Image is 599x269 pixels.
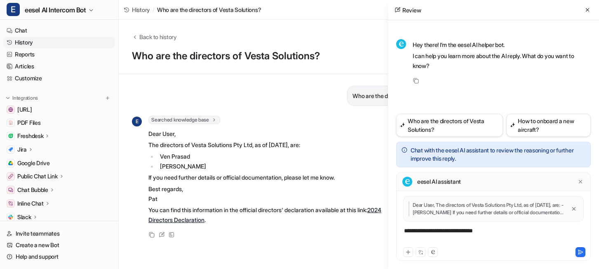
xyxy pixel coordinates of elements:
span: Back to history [139,33,177,41]
li: Ven Prasad [157,152,390,161]
a: PDF FilesPDF Files [3,117,115,129]
a: Create a new Bot [3,239,115,251]
p: You can find this information in the official directors' declaration available at this link: . [148,205,390,225]
span: Who are the directors of Vesta Solutions? [157,5,261,14]
span: E [7,3,20,16]
img: Google Drive [8,161,13,166]
button: Back to history [132,33,177,41]
p: Slack [17,213,31,221]
span: eesel AI Intercom Bot [25,4,86,16]
img: expand menu [5,95,11,101]
span: History [132,5,150,14]
p: I can help you learn more about the AI reply. What do you want to know? [413,51,591,71]
img: Jira [8,147,13,152]
span: [URL] [17,105,32,114]
span: Searched knowledge base [148,116,220,124]
p: Best regards, Pat [148,184,390,204]
a: History [3,37,115,48]
img: PDF Files [8,120,13,125]
img: Public Chat Link [8,174,13,179]
p: If you need further details or official documentation, please let me know. [148,173,390,182]
a: Reports [3,49,115,60]
button: Integrations [3,94,40,102]
a: History [124,5,150,14]
img: Slack [8,215,13,220]
p: eesel AI assistant [417,178,461,186]
p: Freshdesk [17,132,43,140]
span: Google Drive [17,159,50,167]
a: Chat [3,25,115,36]
p: Jira [17,145,27,154]
img: menu_add.svg [105,95,110,101]
p: Chat with the eesel AI assistant to review the reasoning or further improve this reply. [411,146,585,163]
button: Who are the directors of Vesta Solutions? [396,114,503,137]
p: Chat Bubble [17,186,48,194]
button: Close quote [569,204,578,213]
span: PDF Files [17,119,40,127]
a: Invite teammates [3,228,115,239]
img: dashboard.eesel.ai [8,107,13,112]
a: Customize [3,73,115,84]
p: Dear User, [148,129,390,139]
li: [PERSON_NAME] [157,161,390,171]
a: dashboard.eesel.ai[URL] [3,104,115,115]
p: The directors of Vesta Solutions Pty Ltd, as of [DATE], are: [148,140,390,150]
p: Inline Chat [17,199,44,208]
p: Who are the directors of Vesta Solutions? [352,91,457,101]
button: How to onboard a new aircraft? [506,114,591,137]
p: Integrations [12,95,38,101]
span: E [132,117,142,126]
span: / [153,5,155,14]
a: Google DriveGoogle Drive [3,157,115,169]
img: Freshdesk [8,133,13,138]
p: Dear User, The directors of Vesta Solutions Pty Ltd, as of [DATE], are: - [PERSON_NAME] If you ne... [409,201,566,216]
a: Help and support [3,251,115,262]
p: Public Chat Link [17,172,58,180]
img: Chat Bubble [8,187,13,192]
a: Articles [3,61,115,72]
p: Hey there! I’m the eesel AI helper bot. [413,40,591,50]
img: Inline Chat [8,201,13,206]
h1: Who are the directors of Vesta Solutions? [132,50,462,62]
